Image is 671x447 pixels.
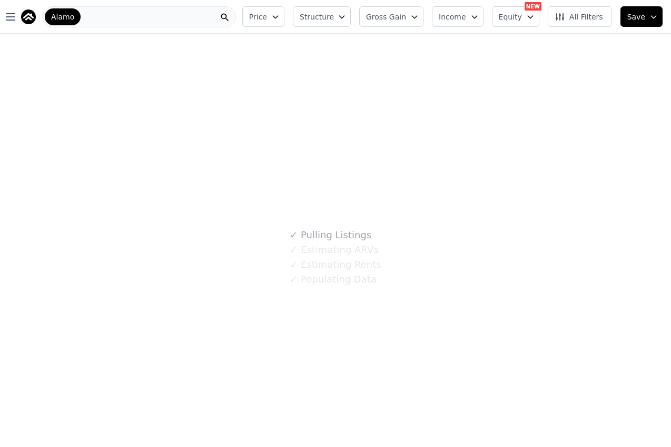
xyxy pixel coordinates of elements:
[432,6,483,27] button: Income
[242,6,284,27] button: Price
[492,6,539,27] button: Equity
[300,12,333,22] span: Structure
[249,12,267,22] span: Price
[366,12,406,22] span: Gross Gain
[21,9,36,24] img: Pellego
[290,259,298,270] span: ✓
[290,272,376,287] div: Populating Data
[555,12,603,22] span: All Filters
[290,257,381,272] div: Estimating Rents
[293,6,351,27] button: Structure
[51,12,74,22] span: Alamo
[439,12,466,22] span: Income
[499,12,522,22] span: Equity
[290,242,378,257] div: Estimating ARVs
[548,6,612,27] button: All Filters
[627,12,645,22] span: Save
[620,6,663,27] button: Save
[290,274,298,285] span: ✓
[525,2,541,11] div: NEW
[290,245,298,255] span: ✓
[290,228,371,242] div: Pulling Listings
[290,230,298,240] span: ✓
[359,6,423,27] button: Gross Gain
